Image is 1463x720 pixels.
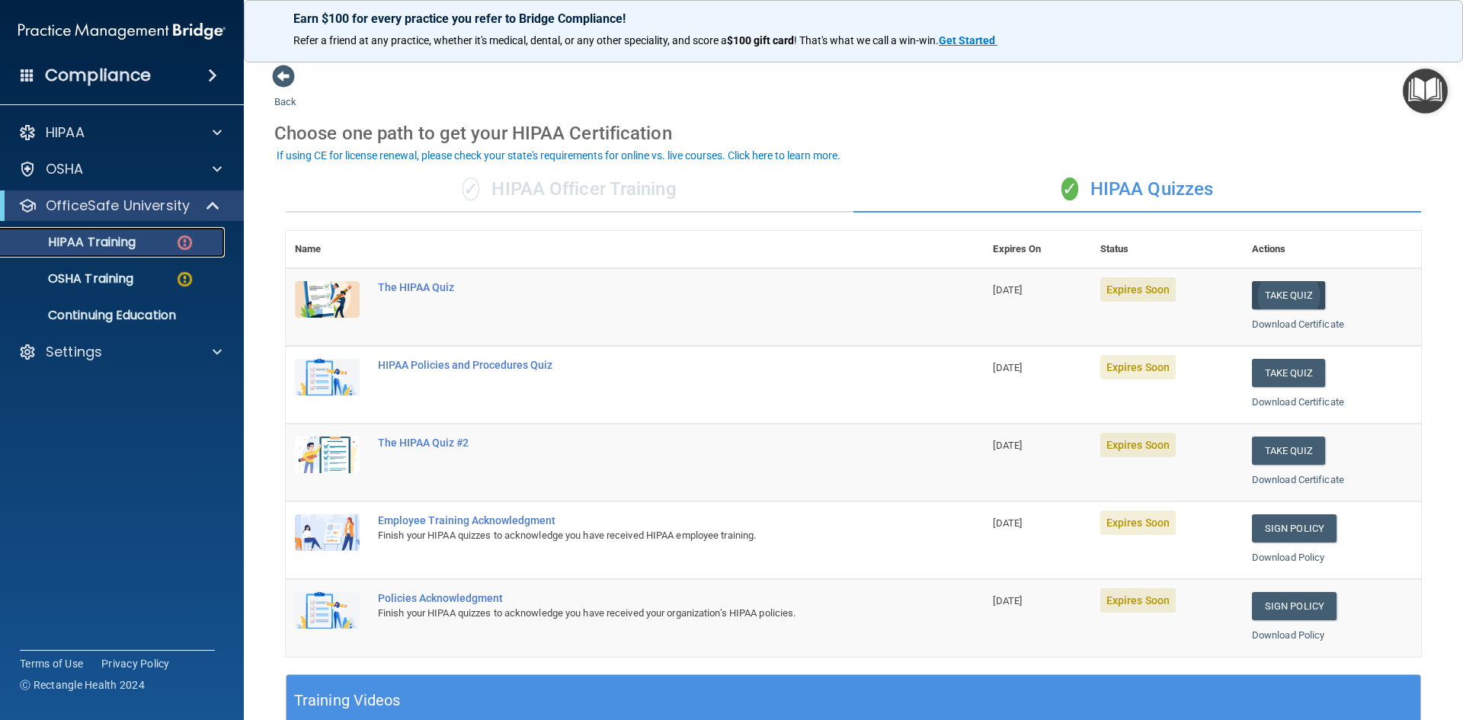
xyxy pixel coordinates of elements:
a: Download Policy [1252,629,1325,641]
a: Privacy Policy [101,656,170,671]
button: Take Quiz [1252,437,1325,465]
a: Sign Policy [1252,592,1337,620]
div: Choose one path to get your HIPAA Certification [274,111,1433,155]
a: OfficeSafe University [18,197,221,215]
span: Expires Soon [1100,355,1176,379]
a: Back [274,78,296,107]
a: Sign Policy [1252,514,1337,542]
th: Actions [1243,231,1421,268]
a: Download Certificate [1252,318,1344,330]
p: OfficeSafe University [46,197,190,215]
p: Settings [46,343,102,361]
div: HIPAA Quizzes [853,167,1421,213]
p: HIPAA Training [10,235,136,250]
span: ! That's what we call a win-win. [794,34,939,46]
div: HIPAA Policies and Procedures Quiz [378,359,908,371]
div: Policies Acknowledgment [378,592,908,604]
th: Expires On [984,231,1090,268]
div: The HIPAA Quiz #2 [378,437,908,449]
span: ✓ [463,178,479,200]
h4: Compliance [45,65,151,86]
span: Expires Soon [1100,510,1176,535]
div: HIPAA Officer Training [286,167,853,213]
button: Take Quiz [1252,359,1325,387]
span: [DATE] [993,595,1022,606]
span: [DATE] [993,440,1022,451]
a: OSHA [18,160,222,178]
img: warning-circle.0cc9ac19.png [175,270,194,289]
th: Status [1091,231,1243,268]
button: Open Resource Center [1403,69,1448,114]
img: PMB logo [18,16,226,46]
span: Ⓒ Rectangle Health 2024 [20,677,145,693]
h5: Training Videos [294,687,401,714]
div: Employee Training Acknowledgment [378,514,908,526]
div: The HIPAA Quiz [378,281,908,293]
span: [DATE] [993,517,1022,529]
p: Continuing Education [10,308,218,323]
a: Download Policy [1252,552,1325,563]
span: Expires Soon [1100,277,1176,302]
strong: $100 gift card [727,34,794,46]
a: Get Started [939,34,997,46]
p: OSHA [46,160,84,178]
span: ✓ [1061,178,1078,200]
a: Terms of Use [20,656,83,671]
a: HIPAA [18,123,222,142]
a: Download Certificate [1252,396,1344,408]
span: Refer a friend at any practice, whether it's medical, dental, or any other speciality, and score a [293,34,727,46]
span: [DATE] [993,362,1022,373]
p: Earn $100 for every practice you refer to Bridge Compliance! [293,11,1413,26]
a: Download Certificate [1252,474,1344,485]
a: Settings [18,343,222,361]
div: Finish your HIPAA quizzes to acknowledge you have received your organization’s HIPAA policies. [378,604,908,622]
button: If using CE for license renewal, please check your state's requirements for online vs. live cours... [274,148,843,163]
img: danger-circle.6113f641.png [175,233,194,252]
strong: Get Started [939,34,995,46]
div: Finish your HIPAA quizzes to acknowledge you have received HIPAA employee training. [378,526,908,545]
span: [DATE] [993,284,1022,296]
span: Expires Soon [1100,588,1176,613]
div: If using CE for license renewal, please check your state's requirements for online vs. live cours... [277,150,840,161]
th: Name [286,231,369,268]
p: OSHA Training [10,271,133,286]
span: Expires Soon [1100,433,1176,457]
p: HIPAA [46,123,85,142]
button: Take Quiz [1252,281,1325,309]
